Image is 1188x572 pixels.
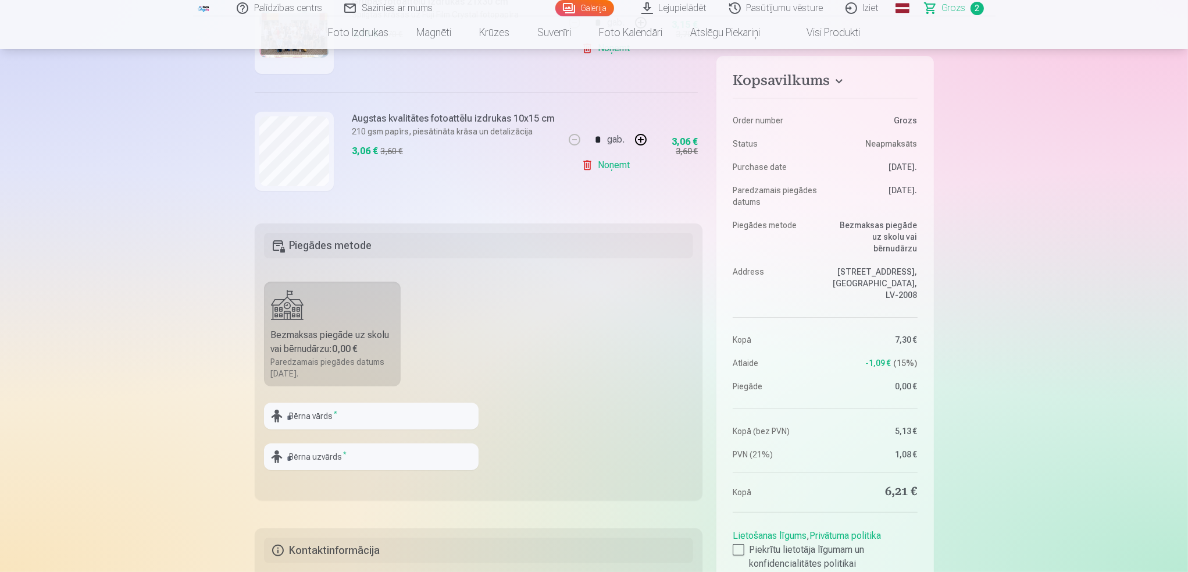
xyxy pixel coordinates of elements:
[271,328,394,356] div: Bezmaksas piegāde uz skolu vai bērnudārzu :
[352,144,379,158] div: 3,06 €
[198,5,211,12] img: /fa3
[733,381,819,392] dt: Piegāde
[333,343,358,354] b: 0,00 €
[831,219,918,254] dd: Bezmaksas piegāde uz skolu vai bērnudārzu
[264,538,694,563] h5: Kontaktinformācija
[264,233,694,258] h5: Piegādes metode
[774,16,874,49] a: Visi produkti
[676,145,698,157] div: 3,60 €
[607,126,625,154] div: gab.
[733,184,819,208] dt: Paredzamais piegādes datums
[831,334,918,346] dd: 7,30 €
[831,484,918,500] dd: 6,21 €
[866,138,918,150] span: Neapmaksāts
[581,154,634,177] a: Noņemt
[894,357,918,369] span: 15 %
[831,449,918,460] dd: 1,08 €
[733,357,819,369] dt: Atlaide
[733,334,819,346] dt: Kopā
[271,356,394,379] div: Paredzamais piegādes datums [DATE].
[314,16,402,49] a: Foto izdrukas
[733,530,807,541] a: Lietošanas līgums
[733,72,917,93] button: Kopsavilkums
[971,2,984,15] span: 2
[831,425,918,437] dd: 5,13 €
[465,16,523,49] a: Krūzes
[831,115,918,126] dd: Grozs
[352,126,555,137] p: 210 gsm papīrs, piesātināta krāsa un detalizācija
[866,357,891,369] span: -1,09 €
[733,161,819,173] dt: Purchase date
[585,16,676,49] a: Foto kalendāri
[831,161,918,173] dd: [DATE].
[733,115,819,126] dt: Order number
[733,524,917,571] div: ,
[733,138,819,150] dt: Status
[831,381,918,392] dd: 0,00 €
[733,425,819,437] dt: Kopā (bez PVN)
[381,145,403,157] div: 3,60 €
[831,266,918,301] dd: [STREET_ADDRESS], [GEOGRAPHIC_DATA], LV-2008
[523,16,585,49] a: Suvenīri
[676,16,774,49] a: Atslēgu piekariņi
[733,543,917,571] label: Piekrītu lietotāja līgumam un konfidencialitātes politikai
[831,184,918,208] dd: [DATE].
[402,16,465,49] a: Magnēti
[942,1,966,15] span: Grozs
[733,484,819,500] dt: Kopā
[733,219,819,254] dt: Piegādes metode
[733,449,819,460] dt: PVN (21%)
[733,266,819,301] dt: Address
[672,138,698,145] div: 3,06 €
[809,530,881,541] a: Privātuma politika
[352,112,555,126] h6: Augstas kvalitātes fotoattēlu izdrukas 10x15 cm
